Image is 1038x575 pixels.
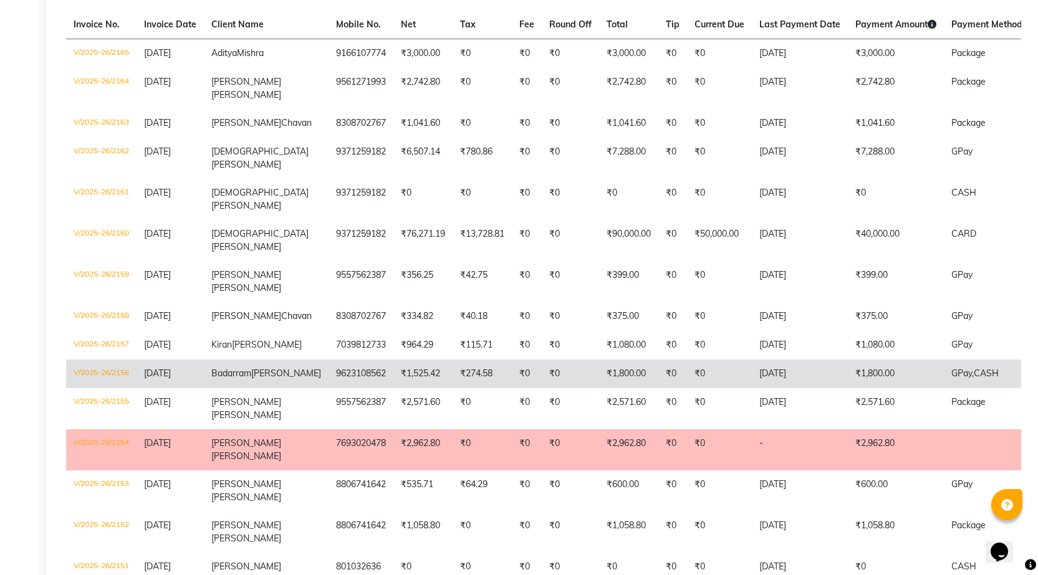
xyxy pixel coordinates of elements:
td: ₹1,041.60 [393,109,453,138]
td: ₹0 [542,261,599,302]
td: ₹0 [848,179,944,220]
td: [DATE] [752,470,848,511]
td: ₹0 [542,68,599,109]
td: ₹356.25 [393,261,453,302]
td: [DATE] [752,109,848,138]
td: V/2025-26/2154 [66,429,137,470]
td: ₹1,080.00 [599,331,658,359]
td: ₹0 [512,511,542,553]
td: ₹2,742.80 [599,68,658,109]
td: ₹0 [542,429,599,470]
span: [DATE] [144,368,171,379]
td: V/2025-26/2161 [66,179,137,220]
span: [PERSON_NAME] [211,200,281,211]
td: ₹780.86 [453,138,512,179]
span: Current Due [694,19,744,30]
td: ₹0 [658,470,687,511]
td: ₹0 [687,39,752,68]
td: 9561271993 [329,68,393,109]
td: ₹6,507.14 [393,138,453,179]
span: Invoice No. [74,19,120,30]
td: ₹334.82 [393,302,453,331]
span: [PERSON_NAME] [211,561,281,572]
td: ₹0 [687,429,752,470]
td: ₹0 [542,109,599,138]
td: ₹0 [512,138,542,179]
td: ₹0 [687,261,752,302]
td: ₹0 [687,179,752,220]
td: ₹0 [687,302,752,331]
td: 9557562387 [329,261,393,302]
td: ₹0 [512,331,542,359]
td: ₹0 [453,388,512,429]
td: ₹3,000.00 [848,39,944,68]
span: GPay [951,269,973,280]
td: 8806741642 [329,511,393,553]
td: ₹964.29 [393,331,453,359]
td: V/2025-26/2155 [66,388,137,429]
span: [DATE] [144,146,171,157]
span: Invoice Date [144,19,196,30]
span: [DATE] [144,396,171,407]
span: Fee [519,19,534,30]
span: [DATE] [144,228,171,239]
td: ₹0 [658,109,687,138]
td: ₹0 [512,359,542,388]
td: ₹0 [658,220,687,261]
span: [DATE] [144,310,171,321]
td: [DATE] [752,179,848,220]
td: ₹0 [542,179,599,220]
span: GPay [951,339,973,350]
span: Mishra [237,47,264,59]
span: Payment Amount [855,19,936,30]
td: ₹600.00 [848,470,944,511]
td: ₹1,058.80 [599,511,658,553]
span: GPay, [951,368,974,379]
td: ₹2,742.80 [848,68,944,109]
span: Round Off [549,19,592,30]
td: ₹40,000.00 [848,220,944,261]
td: [DATE] [752,511,848,553]
span: [PERSON_NAME] [211,282,281,293]
td: ₹0 [658,302,687,331]
span: [PERSON_NAME] [211,478,281,490]
td: ₹50,000.00 [687,220,752,261]
span: [PERSON_NAME] [211,89,281,100]
td: ₹0 [512,429,542,470]
span: [DATE] [144,187,171,198]
td: ₹76,271.19 [393,220,453,261]
td: 8806741642 [329,470,393,511]
span: [PERSON_NAME] [211,492,281,503]
td: 9371259182 [329,220,393,261]
span: [DATE] [144,437,171,449]
span: [PERSON_NAME] [251,368,321,379]
span: Package [951,117,986,128]
td: ₹0 [453,179,512,220]
td: ₹13,728.81 [453,220,512,261]
span: Package [951,76,986,87]
td: [DATE] [752,388,848,429]
td: ₹0 [658,388,687,429]
span: [PERSON_NAME] [211,437,281,449]
td: ₹0 [512,220,542,261]
td: ₹0 [542,359,599,388]
td: V/2025-26/2156 [66,359,137,388]
span: [DEMOGRAPHIC_DATA] [211,146,309,157]
iframe: chat widget [986,525,1026,563]
td: - [752,429,848,470]
td: ₹2,962.80 [599,429,658,470]
td: ₹399.00 [599,261,658,302]
span: [PERSON_NAME] [211,450,281,462]
td: ₹0 [658,331,687,359]
span: Net [401,19,416,30]
td: ₹7,288.00 [599,138,658,179]
td: [DATE] [752,359,848,388]
td: ₹0 [687,359,752,388]
td: [DATE] [752,68,848,109]
td: ₹0 [658,511,687,553]
td: ₹42.75 [453,261,512,302]
td: ₹64.29 [453,470,512,511]
td: V/2025-26/2164 [66,68,137,109]
td: [DATE] [752,261,848,302]
td: V/2025-26/2159 [66,261,137,302]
